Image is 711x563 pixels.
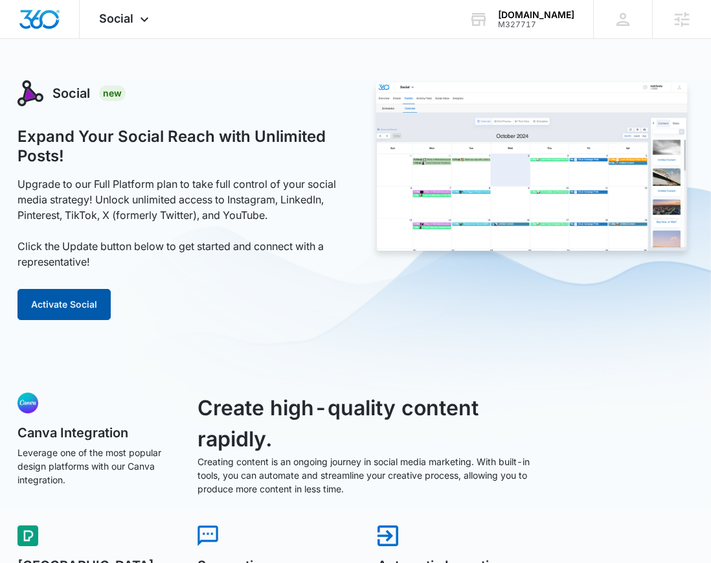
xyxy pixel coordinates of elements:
button: Activate Social [17,289,111,320]
p: Leverage one of the most popular design platforms with our Canva integration. [17,446,179,487]
h3: Social [52,84,90,103]
p: Upgrade to our Full Platform plan to take full control of your social media strategy! Unlock unli... [17,176,341,270]
h1: Expand Your Social Reach with Unlimited Posts! [17,127,341,166]
div: account id [498,20,574,29]
div: account name [498,10,574,20]
h5: Canva Integration [17,426,179,439]
h3: Create high-quality content rapidly. [198,393,546,455]
span: Social [99,12,133,25]
p: Creating content is an ongoing journey in social media marketing. With built-in tools, you can au... [198,455,546,496]
div: New [99,86,126,101]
